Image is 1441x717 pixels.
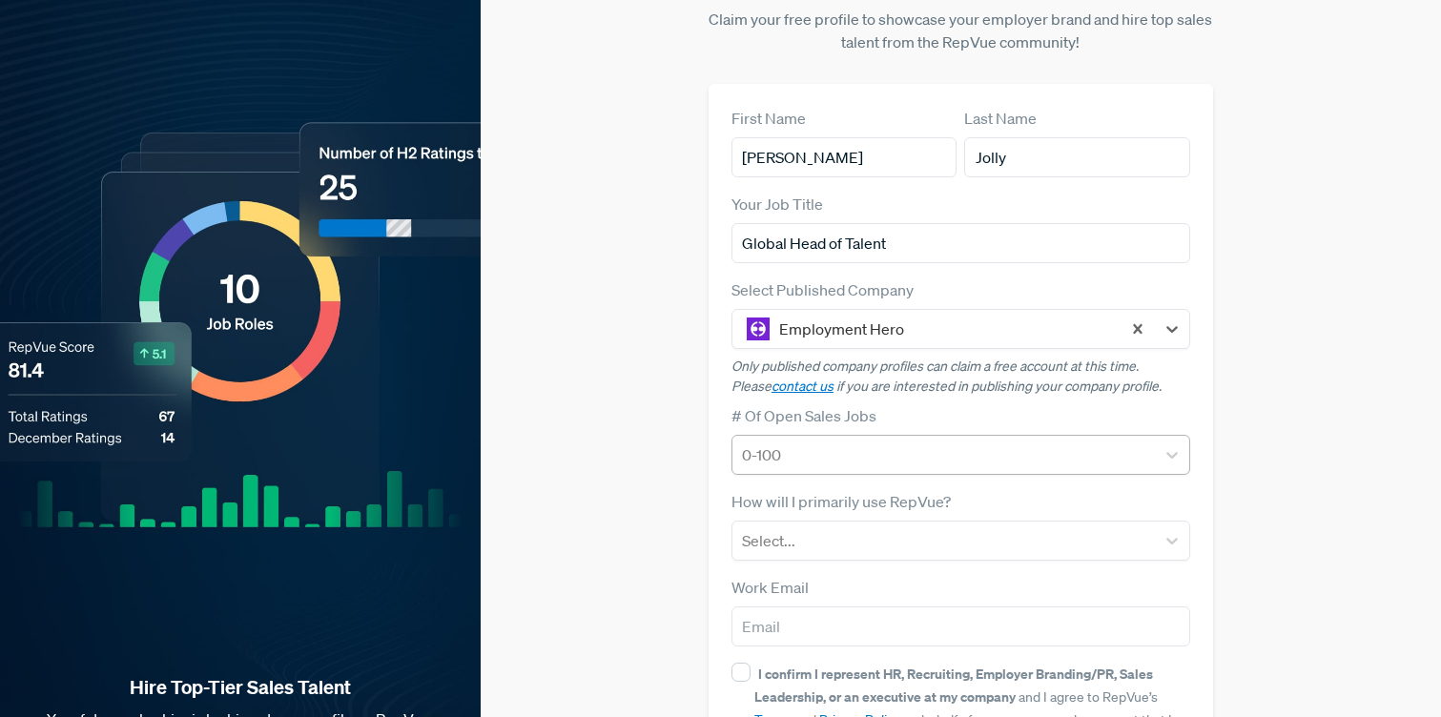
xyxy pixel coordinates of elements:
strong: I confirm I represent HR, Recruiting, Employer Branding/PR, Sales Leadership, or an executive at ... [754,665,1153,706]
label: First Name [731,107,806,130]
input: First Name [731,137,957,177]
input: Email [731,606,1190,646]
p: Claim your free profile to showcase your employer brand and hire top sales talent from the RepVue... [709,8,1213,53]
input: Title [731,223,1190,263]
a: contact us [772,378,834,395]
label: Last Name [964,107,1037,130]
label: How will I primarily use RepVue? [731,490,951,513]
p: Only published company profiles can claim a free account at this time. Please if you are interest... [731,357,1190,397]
label: Select Published Company [731,278,914,301]
strong: Hire Top-Tier Sales Talent [31,675,450,700]
label: Work Email [731,576,809,599]
input: Last Name [964,137,1189,177]
label: # Of Open Sales Jobs [731,404,876,427]
label: Your Job Title [731,193,823,215]
img: Employment Hero [747,318,770,340]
